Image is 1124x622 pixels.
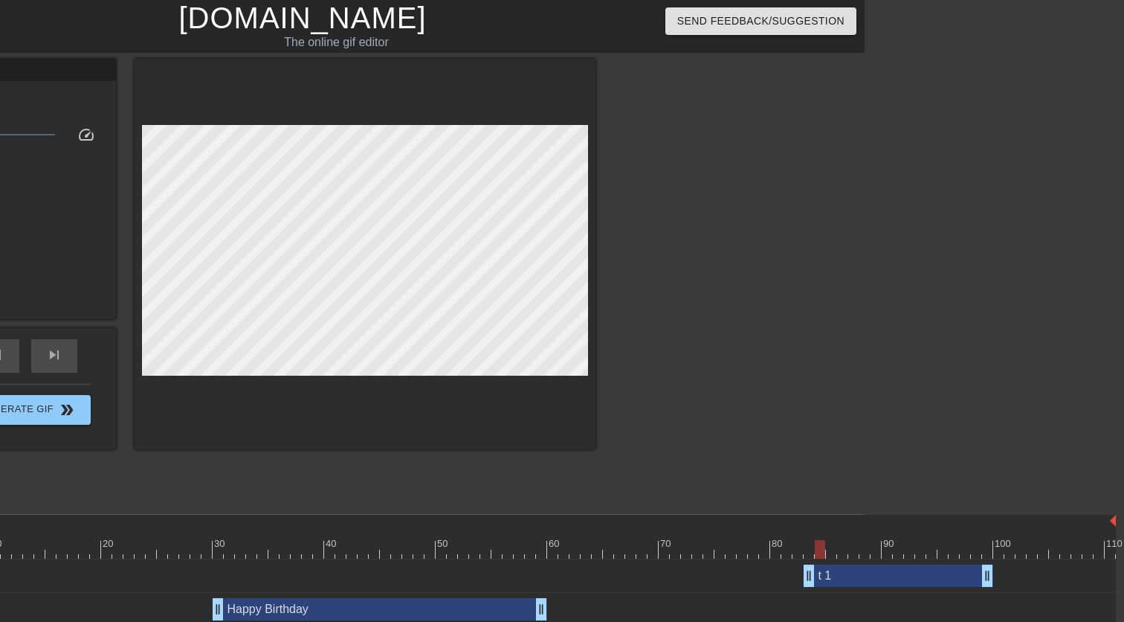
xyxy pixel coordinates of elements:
[660,536,674,551] div: 70
[210,602,225,617] span: drag_handle
[178,1,426,34] a: [DOMAIN_NAME]
[123,33,550,51] div: The online gif editor
[665,7,856,35] button: Send Feedback/Suggestion
[549,536,562,551] div: 60
[801,568,816,583] span: drag_handle
[883,536,897,551] div: 90
[980,568,995,583] span: drag_handle
[77,126,95,144] span: speed
[214,536,227,551] div: 30
[103,536,116,551] div: 20
[677,12,844,31] span: Send Feedback/Suggestion
[58,401,76,419] span: double_arrow
[772,536,785,551] div: 80
[326,536,339,551] div: 40
[1110,515,1116,527] img: bound-end.png
[995,536,1013,551] div: 100
[534,602,549,617] span: drag_handle
[45,346,63,364] span: skip_next
[437,536,450,551] div: 50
